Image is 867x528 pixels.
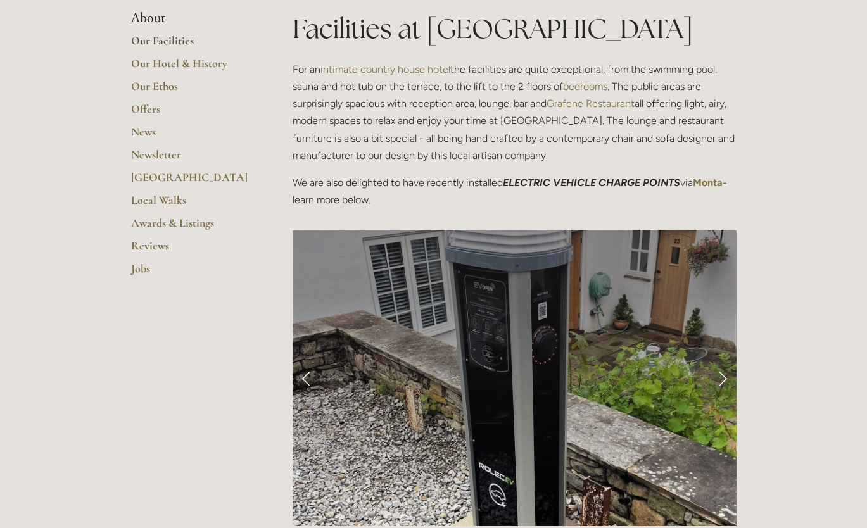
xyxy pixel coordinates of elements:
a: intimate country house hotel [320,63,450,75]
a: Monta [693,177,723,189]
a: Reviews [131,239,252,261]
li: About [131,10,252,27]
a: Jobs [131,261,252,284]
h1: Facilities at [GEOGRAPHIC_DATA] [293,10,737,47]
a: Previous Slide [293,359,320,397]
a: Next Slide [709,359,737,397]
p: We are also delighted to have recently installed via - learn more below. [293,174,737,208]
a: Local Walks [131,193,252,216]
a: Grafene Restaurant [547,97,635,110]
a: Our Hotel & History [131,56,252,79]
a: Offers [131,102,252,125]
a: Awards & Listings [131,216,252,239]
a: Our Ethos [131,79,252,102]
a: Our Facilities [131,34,252,56]
a: bedrooms [563,80,607,92]
a: [GEOGRAPHIC_DATA] [131,170,252,193]
a: News [131,125,252,148]
em: ELECTRIC VEHICLE CHARGE POINTS [503,177,680,189]
p: For an the facilities are quite exceptional, from the swimming pool, sauna and hot tub on the ter... [293,61,737,164]
a: Newsletter [131,148,252,170]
